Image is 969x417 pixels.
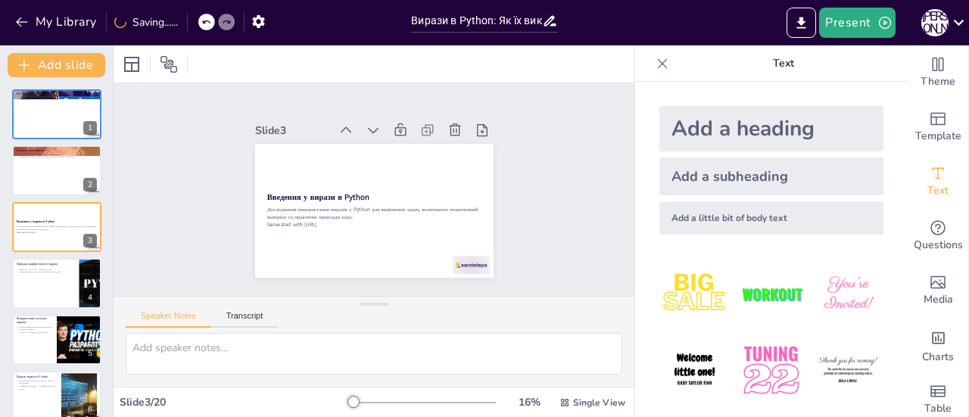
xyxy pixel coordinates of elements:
[915,128,961,145] span: Template
[411,10,541,32] input: Insert title
[921,8,949,38] button: М [PERSON_NAME]
[126,311,211,328] button: Speaker Notes
[924,291,953,308] span: Media
[11,10,103,34] button: My Library
[12,202,101,252] div: https://cdn.sendsteps.com/images/logo/sendsteps_logo_white.pnghttps://cdn.sendsteps.com/images/lo...
[675,45,893,82] p: Text
[12,89,101,139] div: https://cdn.sendsteps.com/images/logo/sendsteps_logo_white.pnghttps://cdn.sendsteps.com/images/lo...
[17,375,57,379] p: Рядкові вирази в Python
[908,100,968,154] div: Add ready made slides
[160,55,178,73] span: Position
[17,148,97,152] p: Основні типи виразів
[287,77,400,266] p: Generated with [URL]
[120,52,144,76] div: Layout
[659,106,883,151] div: Add a heading
[736,335,806,406] img: 5.jpeg
[211,311,279,328] button: Transcript
[83,234,97,247] div: 3
[908,263,968,318] div: Add images, graphics, shapes or video
[511,395,547,409] div: 16 %
[12,315,101,365] div: https://cdn.sendsteps.com/images/logo/sendsteps_logo_white.pnghttps://cdn.sendsteps.com/images/lo...
[120,395,351,409] div: Slide 3 / 20
[787,8,816,38] button: Export to PowerPoint
[17,384,57,390] p: `greeting = "Привіт, " + name` об'єднує текст.
[659,335,730,406] img: 4.jpeg
[83,403,97,416] div: 6
[83,121,97,135] div: 1
[17,98,97,101] p: Вирази можуть бути простими або складними.
[659,259,730,329] img: 1.jpeg
[921,9,949,36] div: М [PERSON_NAME]
[914,237,963,254] span: Questions
[736,259,806,329] img: 2.jpeg
[17,231,97,234] p: Generated with [URL]
[17,316,52,325] p: Використання логічних виразів
[17,95,97,98] p: Вирази в Python – це комбінації значень, змінних та операторів.
[17,262,75,266] p: Приклад арифметичного виразу
[17,92,97,96] p: Що таке вирази в Python?
[659,201,883,235] div: Add a little bit of body text
[924,400,952,417] span: Table
[8,53,105,77] button: Add slide
[114,15,178,30] div: Saving......
[83,178,97,191] div: 2
[12,258,101,308] div: https://cdn.sendsteps.com/images/logo/sendsteps_logo_white.pnghttps://cdn.sendsteps.com/images/lo...
[659,157,883,195] div: Add a subheading
[908,154,968,209] div: Add text boxes
[819,8,895,38] button: Present
[17,226,97,231] p: Дослідження використання виразів у Python для вирішення задач, включаючи теоретичний матеріал та ...
[17,379,57,384] p: Рядкові вирази використовують оператор об'єднання.
[293,81,413,274] p: Дослідження використання виразів у Python для вирішення задач, включаючи теоретичний матеріал та ...
[17,325,52,331] p: Логічні вирази використовуються для умовних перевірок.
[921,73,955,90] span: Theme
[441,113,491,185] div: Slide 3
[908,209,968,263] div: Get real-time input from your audience
[17,271,75,274] p: Вирази демонструють основи роботи з числами.
[908,45,968,100] div: Change the overall theme
[922,349,954,366] span: Charts
[17,153,97,156] p: Типи виразів: арифметичні, логічні та рядкові.
[927,182,949,199] span: Text
[908,318,968,372] div: Add charts and graphs
[17,155,97,158] p: Арифметичні вирази використовуються для числових обчислень.
[573,397,625,409] span: Single View
[12,145,101,195] div: https://cdn.sendsteps.com/images/logo/sendsteps_logo_white.pnghttps://cdn.sendsteps.com/images/lo...
[366,91,426,185] strong: Введення у вирази в Python
[83,291,97,304] div: 4
[83,347,97,360] div: 5
[813,335,883,406] img: 6.jpeg
[813,259,883,329] img: 3.jpeg
[17,331,52,334] p: `if a > 5:` перевіряє значення `a`.
[17,219,55,223] strong: Введення у вирази в Python
[17,268,75,271] p: Приклад: `a = 5 + 3` обчислює суму.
